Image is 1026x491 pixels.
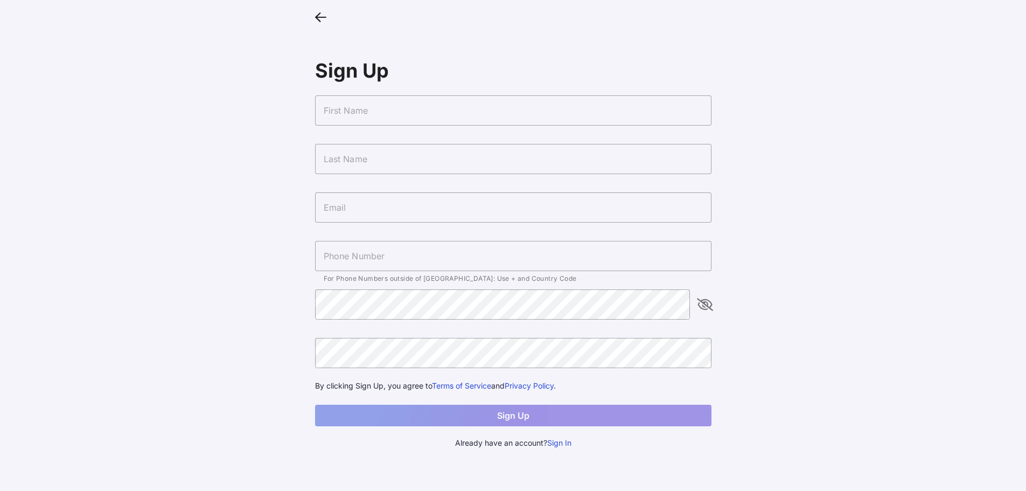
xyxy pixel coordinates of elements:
span: For Phone Numbers outside of [GEOGRAPHIC_DATA]: Use + and Country Code [324,274,577,282]
input: First Name [315,95,711,126]
a: Privacy Policy [505,381,554,390]
div: Already have an account? [315,437,711,449]
button: Sign Up [315,405,711,426]
div: By clicking Sign Up, you agree to and . [315,380,711,392]
a: Terms of Service [432,381,491,390]
button: Sign In [547,437,571,449]
input: Email [315,192,711,223]
i: appended action [699,298,711,311]
div: Sign Up [315,59,711,82]
input: Last Name [315,144,711,174]
input: Phone Number [315,241,711,271]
